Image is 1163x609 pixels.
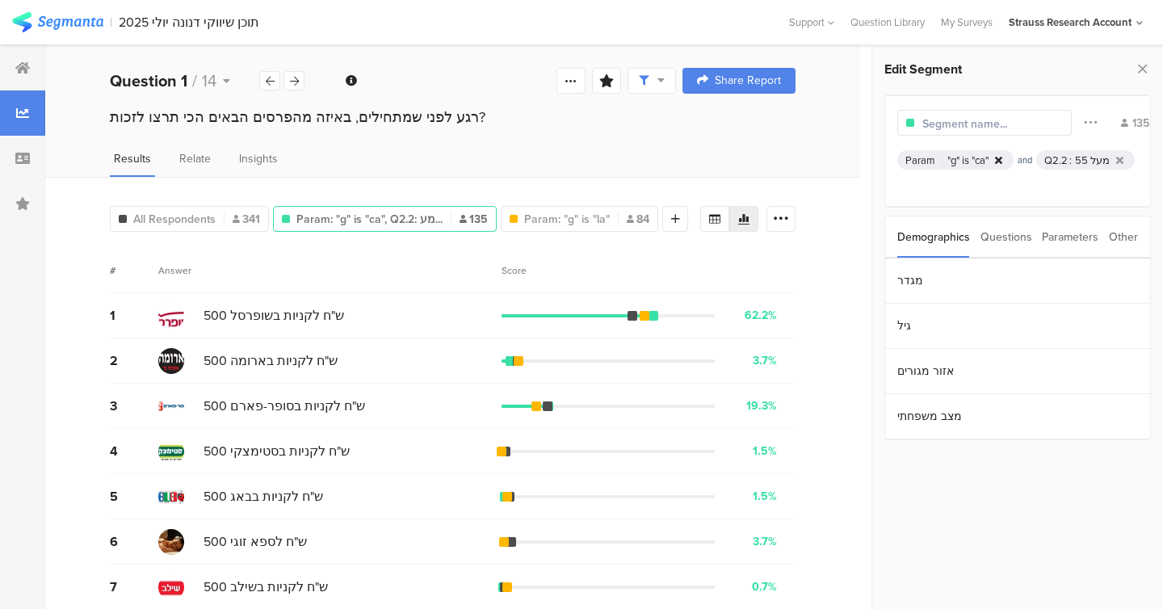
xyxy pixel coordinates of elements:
[947,153,989,168] div: "g" is "ca"
[158,393,184,419] img: d3718dnoaommpf.cloudfront.net%2Fitem%2F0f63a09cdc6f513193a7.png
[627,211,649,228] span: 84
[753,443,777,460] div: 1.5%
[753,533,777,550] div: 3.7%
[110,487,158,506] div: 5
[204,487,323,506] span: 500 ש"ח לקניות בבאג
[192,69,197,93] span: /
[1014,153,1036,166] div: and
[110,351,158,370] div: 2
[204,306,344,325] span: 500 ש"ח לקניות בשופרסל
[885,349,1150,394] section: אזור מגורים
[110,263,158,278] div: #
[110,442,158,460] div: 4
[110,306,158,325] div: 1
[158,574,184,600] img: d3718dnoaommpf.cloudfront.net%2Fitem%2F8d708d19ba4c2c74a990.jpg
[133,211,216,228] span: All Respondents
[110,577,158,596] div: 7
[158,439,184,464] img: d3718dnoaommpf.cloudfront.net%2Fitem%2F3c182121faecf79e12e6.jpg
[715,75,781,86] span: Share Report
[204,397,365,415] span: 500 ש"ח לקניות בסופר-פארם
[110,397,158,415] div: 3
[202,69,216,93] span: 14
[239,150,278,167] span: Insights
[745,307,777,324] div: 62.2%
[884,60,962,78] span: Edit Segment
[204,532,307,551] span: 500 ש"ח לספא זוגי
[905,153,935,168] div: Param
[158,263,191,278] div: Answer
[460,211,488,228] span: 135
[204,442,350,460] span: 500 ש"ח לקניות בסטימצקי
[158,348,184,374] img: d3718dnoaommpf.cloudfront.net%2Fitem%2F3ca72fd09df1a20b37a0.png
[12,12,103,32] img: segmanta logo
[158,303,184,329] img: d3718dnoaommpf.cloudfront.net%2Fitem%2F420dace8d1b759a14f5e.jpg
[1109,216,1138,258] div: Other
[922,115,1063,132] input: Segment name...
[119,15,259,30] div: תוכן שיווקי דנונה יולי 2025
[204,577,328,596] span: 500 ש"ח לקניות בשילב
[110,13,112,31] div: |
[233,211,260,228] span: 341
[1121,115,1149,132] div: 135
[296,211,443,228] span: Param: "g" is "ca", Q2.2: מע...
[753,488,777,505] div: 1.5%
[110,532,158,551] div: 6
[1075,153,1110,168] div: מעל 55
[114,150,151,167] span: Results
[789,10,834,35] div: Support
[524,211,610,228] span: Param: "g" is "la"
[753,352,777,369] div: 3.7%
[179,150,211,167] span: Relate
[1069,153,1075,168] div: :
[1009,15,1132,30] div: Strauss Research Account
[752,578,777,595] div: 0.7%
[502,263,535,278] div: Score
[1042,216,1098,258] div: Parameters
[110,69,187,93] b: Question 1
[885,258,1150,304] section: מגדר
[204,351,338,370] span: 500 ש"ח לקניות בארומה
[1044,153,1068,168] div: Q2.2
[842,15,933,30] a: Question Library
[897,216,970,258] div: Demographics
[933,15,1001,30] a: My Surveys
[158,484,184,510] img: d3718dnoaommpf.cloudfront.net%2Fitem%2F2b30d310847c09a7ced6.png
[158,529,184,555] img: d3718dnoaommpf.cloudfront.net%2Fitem%2F75d111d1e6df3b99174b.jpg
[746,397,777,414] div: 19.3%
[980,216,1032,258] div: Questions
[885,304,1150,349] section: גיל
[885,394,1150,439] section: מצב משפחתי
[110,107,796,128] div: רגע לפני שמתחילים, באיזה מהפרסים הבאים הכי תרצו לזכות?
